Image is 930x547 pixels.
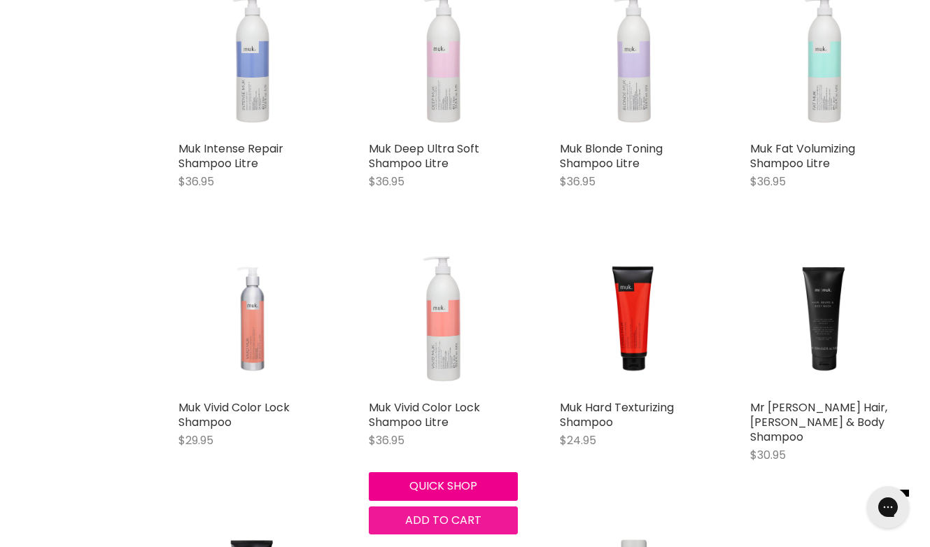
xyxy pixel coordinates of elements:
[750,399,887,445] a: Mr [PERSON_NAME] Hair, [PERSON_NAME] & Body Shampoo
[560,141,663,171] a: Muk Blonde Toning Shampoo Litre
[860,481,916,533] iframe: Gorgias live chat messenger
[369,472,517,500] button: Quick shop
[178,399,290,430] a: Muk Vivid Color Lock Shampoo
[560,245,708,393] img: Muk Hard Texturizing Shampoo
[369,432,404,448] span: $36.95
[178,432,213,448] span: $29.95
[178,245,327,393] img: Muk Vivid Color Lock Shampoo
[178,141,283,171] a: Muk Intense Repair Shampoo Litre
[750,447,786,463] span: $30.95
[369,245,517,393] a: Muk Vivid Color Lock Shampoo Litre
[560,399,674,430] a: Muk Hard Texturizing Shampoo
[560,432,596,448] span: $24.95
[750,245,899,393] img: Mr Muk Hair, Beard & Body Shampoo
[369,250,517,388] img: Muk Vivid Color Lock Shampoo Litre
[369,141,479,171] a: Muk Deep Ultra Soft Shampoo Litre
[369,506,517,534] button: Add to cart
[369,399,480,430] a: Muk Vivid Color Lock Shampoo Litre
[750,173,786,190] span: $36.95
[560,173,596,190] span: $36.95
[369,173,404,190] span: $36.95
[178,173,214,190] span: $36.95
[750,141,855,171] a: Muk Fat Volumizing Shampoo Litre
[405,512,481,528] span: Add to cart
